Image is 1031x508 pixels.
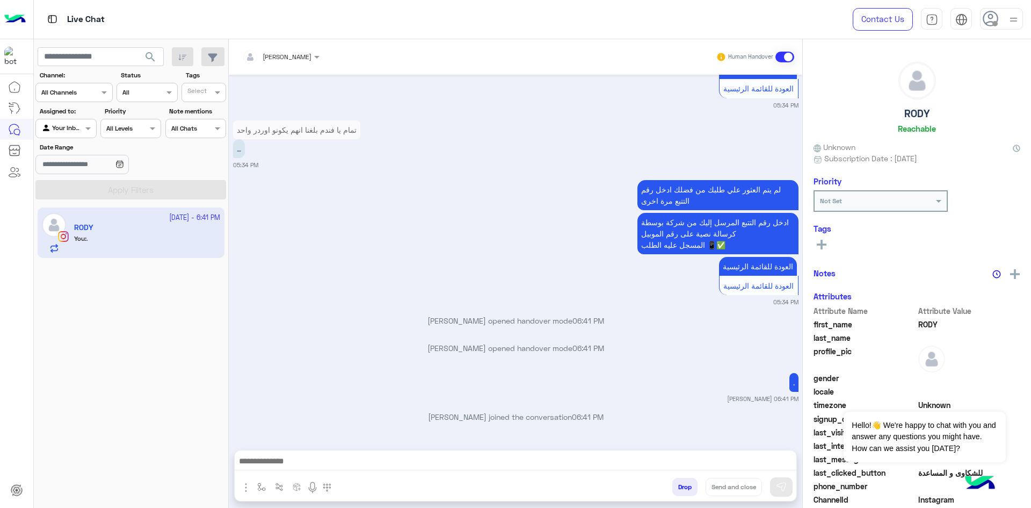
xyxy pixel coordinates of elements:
[293,483,301,491] img: create order
[814,494,916,505] span: ChannelId
[723,281,794,290] span: العودة للقائمة الرئيسية
[169,106,224,116] label: Note mentions
[572,344,604,353] span: 06:41 PM
[67,12,105,27] p: Live Chat
[105,106,160,116] label: Priority
[1007,13,1020,26] img: profile
[233,120,360,139] p: 5/10/2025, 5:34 PM
[814,481,916,492] span: phone_number
[572,412,604,421] span: 06:41 PM
[728,53,773,61] small: Human Handover
[275,483,284,491] img: Trigger scenario
[918,346,945,373] img: defaultAdmin.png
[904,108,930,120] h5: RODY
[271,478,288,496] button: Trigger scenario
[4,47,24,66] img: 919860931428189
[955,13,968,26] img: tab
[814,467,916,478] span: last_clicked_button
[233,139,245,158] p: 5/10/2025, 5:34 PM
[814,141,855,153] span: Unknown
[898,124,936,133] h6: Reachable
[814,305,916,317] span: Attribute Name
[186,70,225,80] label: Tags
[814,427,916,438] span: last_visited_flow
[814,319,916,330] span: first_name
[35,180,226,199] button: Apply Filters
[853,8,913,31] a: Contact Us
[820,197,842,205] b: Not Set
[40,142,160,152] label: Date Range
[637,180,798,210] p: 5/10/2025, 5:34 PM
[814,386,916,397] span: locale
[233,411,798,423] p: [PERSON_NAME] joined the conversation
[723,84,794,93] span: العودة للقائمة الرئيسية
[918,467,1021,478] span: للشكاوى و المساعدة
[814,224,1020,233] h6: Tags
[46,12,59,26] img: tab
[719,257,797,276] p: 5/10/2025, 5:34 PM
[263,53,311,61] span: [PERSON_NAME]
[814,454,916,465] span: last_message
[824,153,917,164] span: Subscription Date : [DATE]
[918,481,1021,492] span: null
[727,395,798,403] small: [PERSON_NAME] 06:41 PM
[40,70,112,80] label: Channel:
[918,386,1021,397] span: null
[233,315,798,326] p: [PERSON_NAME] opened handover mode
[814,332,916,344] span: last_name
[4,8,26,31] img: Logo
[814,399,916,411] span: timezone
[1010,269,1020,279] img: add
[814,346,916,370] span: profile_pic
[899,62,935,99] img: defaultAdmin.png
[323,483,331,492] img: make a call
[814,373,916,384] span: gender
[814,291,852,301] h6: Attributes
[672,478,698,496] button: Drop
[233,161,258,169] small: 05:34 PM
[844,412,1005,462] span: Hello!👋 We're happy to chat with you and answer any questions you might have. How can we assist y...
[918,305,1021,317] span: Attribute Value
[186,86,207,98] div: Select
[773,101,798,110] small: 05:34 PM
[257,483,266,491] img: select flow
[121,70,176,80] label: Status
[921,8,942,31] a: tab
[776,482,787,492] img: send message
[137,47,164,70] button: search
[637,213,798,254] p: 5/10/2025, 5:34 PM
[918,373,1021,384] span: null
[814,176,841,186] h6: Priority
[233,342,798,354] p: [PERSON_NAME] opened handover mode
[40,106,95,116] label: Assigned to:
[773,298,798,306] small: 05:34 PM
[992,270,1001,278] img: notes
[814,440,916,452] span: last_interaction
[572,316,604,325] span: 06:41 PM
[239,481,252,494] img: send attachment
[144,51,157,63] span: search
[306,481,319,494] img: send voice note
[918,319,1021,330] span: RODY
[706,478,762,496] button: Send and close
[926,13,938,26] img: tab
[288,478,306,496] button: create order
[789,373,798,392] p: 5/10/2025, 6:41 PM
[814,413,916,425] span: signup_date
[253,478,271,496] button: select flow
[814,268,836,278] h6: Notes
[918,494,1021,505] span: 8
[961,465,999,503] img: hulul-logo.png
